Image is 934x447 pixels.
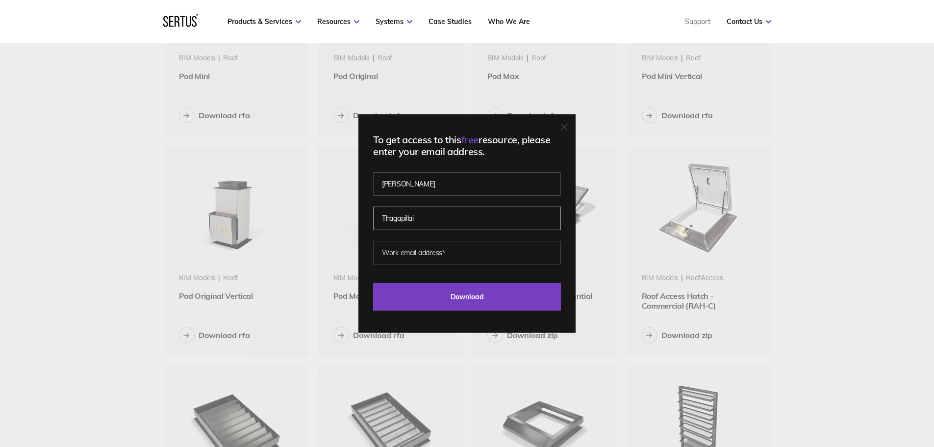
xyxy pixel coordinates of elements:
[227,17,301,26] a: Products & Services
[685,17,710,26] a: Support
[376,17,412,26] a: Systems
[373,283,561,311] input: Download
[317,17,359,26] a: Resources
[373,241,561,264] input: Work email address*
[461,133,479,146] span: free
[727,17,771,26] a: Contact Us
[488,17,530,26] a: Who We Are
[757,333,934,447] iframe: Chat Widget
[373,134,561,158] div: To get access to this resource, please enter your email address.
[373,207,561,230] input: Last name*
[373,172,561,196] input: First name*
[429,17,472,26] a: Case Studies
